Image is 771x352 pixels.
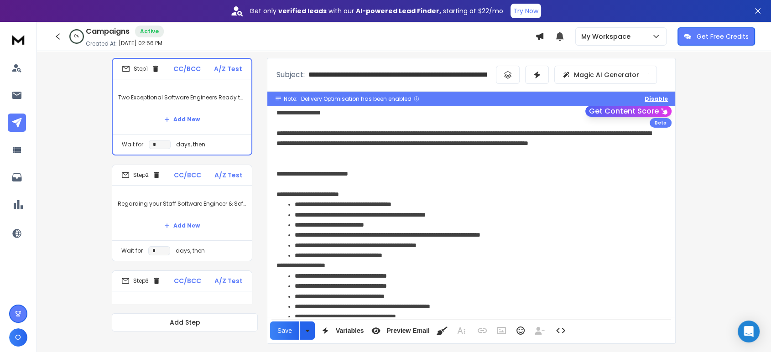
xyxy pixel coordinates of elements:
[650,118,672,128] div: Beta
[112,165,252,261] li: Step2CC/BCCA/Z TestRegarding your Staff Software Engineer & Software Engineer searchAdd NewWait f...
[112,313,258,331] button: Add Step
[301,95,420,103] div: Delivery Optimisation has been enabled
[738,321,760,342] div: Open Intercom Messenger
[511,4,541,18] button: Try Now
[645,95,668,103] button: Disable
[531,321,548,340] button: Insert Unsubscribe Link
[121,277,161,285] div: Step 3
[118,85,246,110] p: Two Exceptional Software Engineers Ready to Start [DATE] at [GEOGRAPHIC_DATA]
[334,327,366,335] span: Variables
[119,40,162,47] p: [DATE] 02:56 PM
[214,276,243,285] p: A/Z Test
[122,141,143,148] p: Wait for
[118,297,246,322] p: Before they're gone...
[157,217,207,235] button: Add New
[677,27,755,46] button: Get Free Credits
[86,26,130,37] h1: Campaigns
[9,328,27,347] button: O
[433,321,451,340] button: Clean HTML
[276,69,305,80] p: Subject:
[122,65,160,73] div: Step 1
[173,64,201,73] p: CC/BCC
[367,321,431,340] button: Preview Email
[9,31,27,48] img: logo
[118,191,246,217] p: Regarding your Staff Software Engineer & Software Engineer search
[86,40,117,47] p: Created At:
[512,321,529,340] button: Emoticons
[574,70,639,79] p: Magic AI Generator
[356,6,441,16] strong: AI-powered Lead Finder,
[554,66,657,84] button: Magic AI Generator
[284,95,297,103] span: Note:
[174,276,201,285] p: CC/BCC
[513,6,538,16] p: Try Now
[174,171,201,180] p: CC/BCC
[157,110,207,129] button: Add New
[176,141,205,148] p: days, then
[697,32,749,41] p: Get Free Credits
[585,106,672,117] button: Get Content Score
[581,32,634,41] p: My Workspace
[250,6,503,16] p: Get only with our starting at $22/mo
[112,58,252,155] li: Step1CC/BCCA/Z TestTwo Exceptional Software Engineers Ready to Start [DATE] at [GEOGRAPHIC_DATA]A...
[493,321,510,340] button: Insert Image (Ctrl+P)
[385,327,431,335] span: Preview Email
[270,321,299,340] button: Save
[453,321,470,340] button: More Text
[552,321,569,340] button: Code View
[74,34,79,39] p: 0 %
[176,247,205,254] p: days, then
[214,64,242,73] p: A/Z Test
[317,321,366,340] button: Variables
[474,321,491,340] button: Insert Link (Ctrl+K)
[214,171,243,180] p: A/Z Test
[278,6,327,16] strong: verified leads
[135,26,164,37] div: Active
[121,247,143,254] p: Wait for
[121,171,161,179] div: Step 2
